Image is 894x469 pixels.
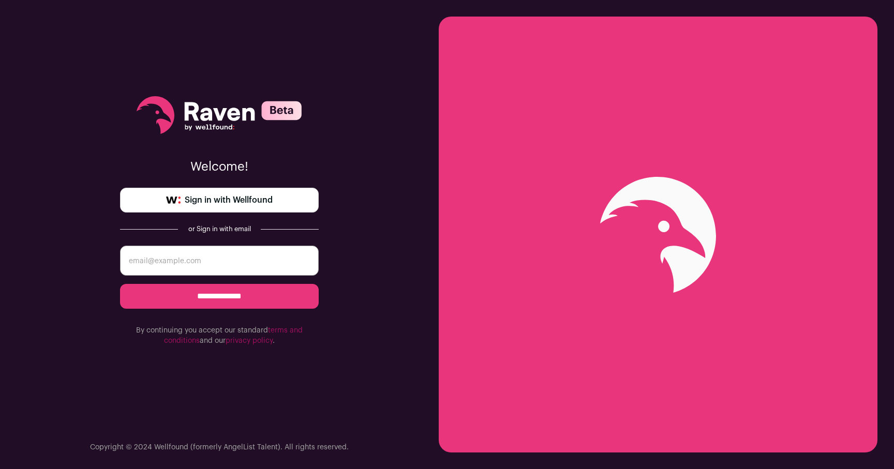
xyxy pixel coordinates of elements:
p: By continuing you accept our standard and our . [120,325,319,346]
div: or Sign in with email [186,225,252,233]
img: wellfound-symbol-flush-black-fb3c872781a75f747ccb3a119075da62bfe97bd399995f84a933054e44a575c4.png [166,196,181,204]
span: Sign in with Wellfound [185,194,273,206]
p: Copyright © 2024 Wellfound (formerly AngelList Talent). All rights reserved. [90,442,349,452]
a: privacy policy [226,337,273,344]
p: Welcome! [120,159,319,175]
a: Sign in with Wellfound [120,188,319,213]
input: email@example.com [120,246,319,276]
